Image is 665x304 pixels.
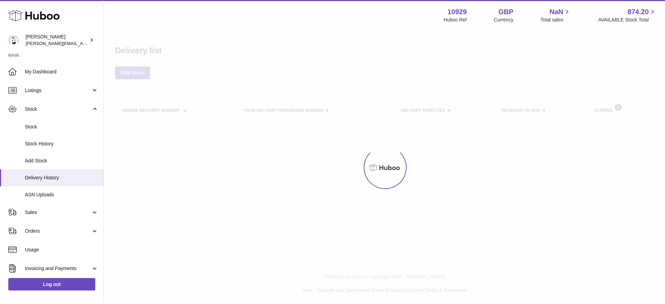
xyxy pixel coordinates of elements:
strong: 10929 [447,7,467,17]
span: ASN Uploads [25,191,98,198]
strong: GBP [498,7,513,17]
span: Delivery History [25,175,98,181]
span: Total sales [540,17,571,23]
div: [PERSON_NAME] [26,34,88,47]
span: NaN [549,7,563,17]
span: 874.20 [628,7,649,17]
span: Stock [25,106,91,113]
span: My Dashboard [25,69,98,75]
div: Currency [494,17,514,23]
img: thomas@otesports.co.uk [8,35,19,45]
a: 874.20 AVAILABLE Stock Total [598,7,657,23]
a: Log out [8,278,95,290]
span: Sales [25,209,91,216]
span: Invoicing and Payments [25,265,91,272]
a: NaN Total sales [540,7,571,23]
span: Orders [25,228,91,234]
span: AVAILABLE Stock Total [598,17,657,23]
span: Stock [25,124,98,130]
span: [PERSON_NAME][EMAIL_ADDRESS][DOMAIN_NAME] [26,41,139,46]
span: Stock History [25,141,98,147]
div: Huboo Ref [444,17,467,23]
span: Add Stock [25,158,98,164]
span: Usage [25,247,98,253]
span: Listings [25,87,91,94]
